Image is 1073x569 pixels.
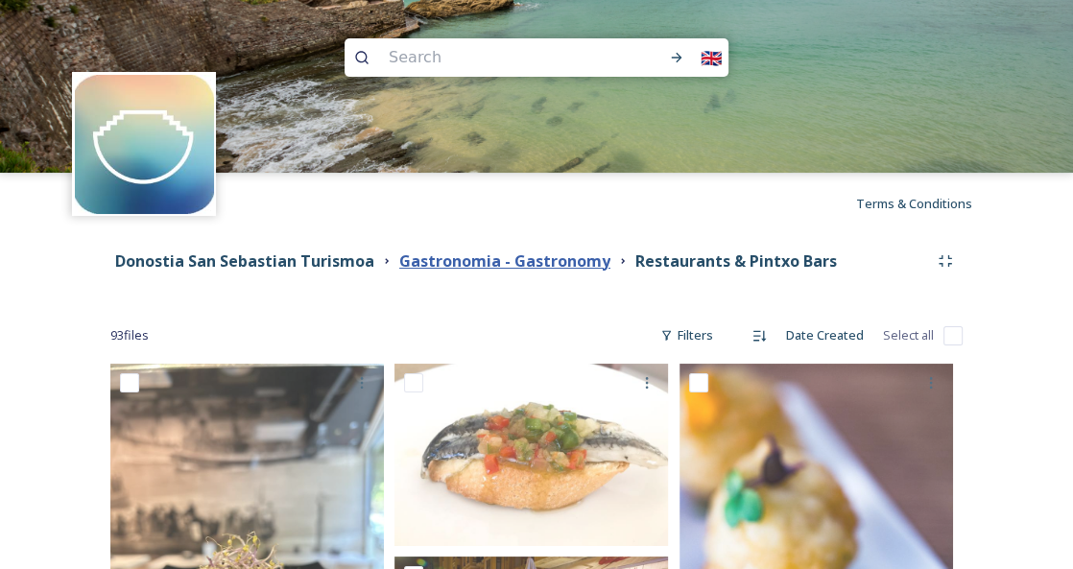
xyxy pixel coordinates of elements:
img: images.jpeg [75,75,214,214]
img: tosta de anchoa.jpeg [394,364,668,546]
a: Terms & Conditions [856,192,1001,215]
div: 🇬🇧 [694,40,728,75]
strong: Gastronomia - Gastronomy [399,250,610,272]
div: Date Created [776,317,873,354]
input: Search [379,36,625,79]
div: Filters [651,317,723,354]
strong: Restaurants & Pintxo Bars [635,250,837,272]
strong: Donostia San Sebastian Turismoa [115,250,374,272]
span: Select all [883,326,934,344]
span: Terms & Conditions [856,195,972,212]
